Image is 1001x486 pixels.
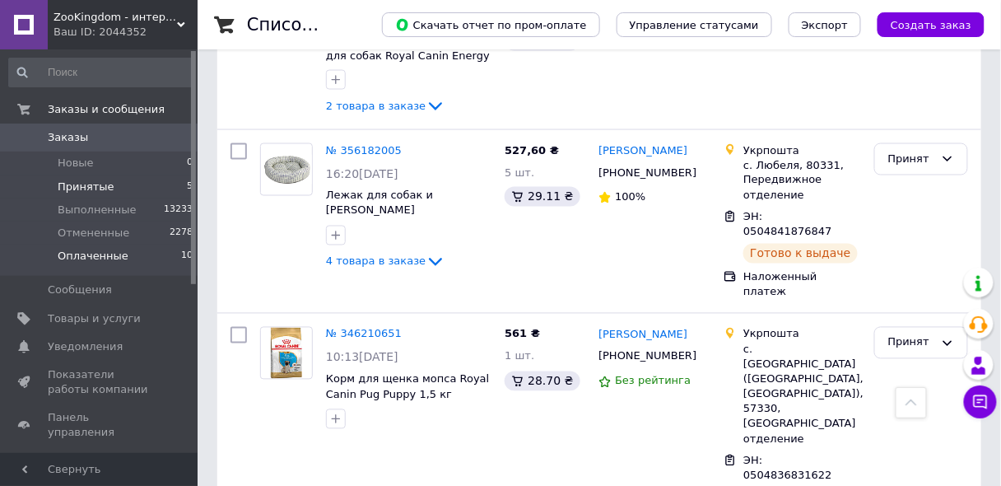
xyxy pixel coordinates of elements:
[54,25,198,40] div: Ваш ID: 2044352
[743,270,860,300] div: Наложенный платеж
[181,249,193,264] span: 10
[743,158,860,203] div: с. Любеля, 80331, Передвижное отделение
[595,162,697,184] div: [PHONE_NUMBER]
[615,375,691,387] span: Без рейтинга
[260,327,313,380] a: Фото товару
[164,203,193,217] span: 13233
[326,373,490,401] a: Корм для щенка мопса Royal Canin Pug Puppy 1,5 кг
[878,12,985,37] button: Создать заказ
[326,189,472,248] a: Лежак для собак и [PERSON_NAME] 45см*45см*10см Природа бежевий
[8,58,194,87] input: Поиск
[743,143,860,158] div: Укрпошта
[54,10,177,25] span: ZooKingdom - интернет-магазин зоотоваров с заботой о Вас
[630,19,759,31] span: Управление статусами
[891,19,971,31] span: Создать заказ
[48,130,88,145] span: Заказы
[505,372,580,391] div: 28.70 ₴
[326,255,426,268] span: 4 товара в заказе
[187,156,193,171] span: 0
[505,350,534,362] span: 1 шт.
[743,343,860,447] div: с. [GEOGRAPHIC_DATA] ([GEOGRAPHIC_DATA], [GEOGRAPHIC_DATA]), 57330, [GEOGRAPHIC_DATA] отделение
[271,328,303,379] img: Фото товару
[617,12,772,37] button: Управление статусами
[326,167,398,180] span: 16:20[DATE]
[598,328,687,343] a: [PERSON_NAME]
[743,327,860,342] div: Укрпошта
[789,12,861,37] button: Экспорт
[326,100,426,112] span: 2 товара в заказе
[598,143,687,159] a: [PERSON_NAME]
[247,15,389,35] h1: Список заказов
[48,102,165,117] span: Заказы и сообщения
[58,156,94,171] span: Новые
[326,255,445,267] a: 4 товара в заказе
[395,17,587,32] span: Скачать отчет по пром-оплате
[48,311,141,326] span: Товары и услуги
[260,143,313,196] a: Фото товару
[261,155,312,185] img: Фото товару
[802,19,848,31] span: Экспорт
[48,283,112,297] span: Сообщения
[861,18,985,30] a: Создать заказ
[505,328,540,340] span: 561 ₴
[743,244,857,264] div: Готово к выдаче
[382,12,600,37] button: Скачать отчет по пром-оплате
[170,226,193,241] span: 2278
[964,386,997,418] button: Чат с покупателем
[326,100,445,112] a: 2 товара в заказе
[505,187,580,207] div: 29.11 ₴
[58,226,129,241] span: Отмененные
[326,351,398,364] span: 10:13[DATE]
[888,151,934,168] div: Принят
[743,455,832,483] span: ЭН: 0504836831622
[48,339,123,354] span: Уведомления
[187,180,193,194] span: 5
[743,211,832,239] span: ЭН: 0504841876847
[595,346,697,367] div: [PHONE_NUMBER]
[326,144,402,157] a: № 356182005
[505,166,534,179] span: 5 шт.
[48,367,152,397] span: Показатели работы компании
[58,249,128,264] span: Оплаченные
[326,328,402,340] a: № 346210651
[58,180,114,194] span: Принятые
[326,34,490,77] a: Лакомство тренировочное для собак Royal Canin Energy 50г
[615,191,645,203] span: 100%
[48,410,152,440] span: Панель управления
[888,334,934,352] div: Принят
[505,144,559,157] span: 527,60 ₴
[58,203,137,217] span: Выполненные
